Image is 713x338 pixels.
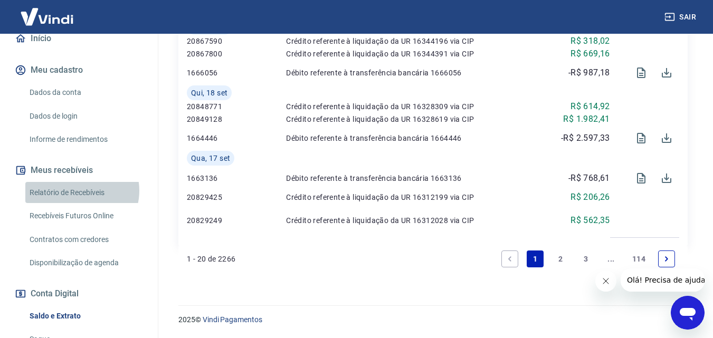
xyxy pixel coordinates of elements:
p: 20848771 [187,101,252,112]
span: Visualizar [629,166,654,191]
a: Saldo e Extrato [25,305,145,327]
a: Previous page [501,250,518,267]
a: Recebíveis Futuros Online [25,205,145,227]
a: Page 114 [628,250,650,267]
ul: Pagination [497,246,679,272]
button: Meu cadastro [13,59,145,82]
span: Download [654,125,679,151]
img: Vindi [13,1,81,33]
p: R$ 1.982,41 [563,113,610,125]
p: 20849128 [187,114,252,124]
p: 1666056 [187,67,252,78]
p: R$ 206,26 [571,191,610,204]
p: -R$ 768,61 [568,172,610,185]
a: Início [13,27,145,50]
p: Débito referente à transferência bancária 1664446 [286,133,543,143]
p: 20829249 [187,215,252,226]
a: Informe de rendimentos [25,129,145,150]
button: Meus recebíveis [13,159,145,182]
a: Page 2 [552,250,569,267]
button: Sair [662,7,700,27]
span: Download [654,60,679,85]
a: Contratos com credores [25,229,145,250]
a: Next page [658,250,675,267]
p: Débito referente à transferência bancária 1666056 [286,67,543,78]
p: Débito referente à transferência bancária 1663136 [286,173,543,184]
a: Relatório de Recebíveis [25,182,145,204]
p: R$ 318,02 [571,35,610,47]
p: -R$ 987,18 [568,66,610,79]
a: Page 1 is your current page [527,250,544,267]
p: Crédito referente à liquidação da UR 16344391 via CIP [286,49,543,59]
span: Visualizar [629,60,654,85]
p: Crédito referente à liquidação da UR 16344196 via CIP [286,36,543,46]
iframe: Mensagem da empresa [621,268,705,292]
p: R$ 669,16 [571,47,610,60]
p: Crédito referente à liquidação da UR 16312028 via CIP [286,215,543,226]
span: Qui, 18 set [191,88,227,98]
p: 1 - 20 de 2266 [187,254,236,264]
span: Olá! Precisa de ajuda? [6,7,89,16]
a: Disponibilização de agenda [25,252,145,274]
p: R$ 614,92 [571,100,610,113]
p: 1663136 [187,173,252,184]
p: -R$ 2.597,33 [561,132,610,144]
p: 20867800 [187,49,252,59]
span: Qua, 17 set [191,153,230,163]
p: 20829425 [187,192,252,202]
span: Visualizar [629,125,654,151]
iframe: Botão para abrir a janela de mensagens [671,296,705,330]
p: 2025 © [178,314,688,325]
span: Download [654,166,679,191]
p: Crédito referente à liquidação da UR 16328309 via CIP [286,101,543,112]
iframe: Fechar mensagem [595,271,616,292]
p: Crédito referente à liquidação da UR 16328619 via CIP [286,114,543,124]
a: Dados da conta [25,82,145,103]
a: Page 3 [577,250,594,267]
a: Jump forward [603,250,620,267]
button: Conta Digital [13,282,145,305]
p: Crédito referente à liquidação da UR 16312199 via CIP [286,192,543,202]
a: Vindi Pagamentos [203,315,262,324]
a: Dados de login [25,105,145,127]
p: R$ 562,35 [571,214,610,227]
p: 1664446 [187,133,252,143]
p: 20867590 [187,36,252,46]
